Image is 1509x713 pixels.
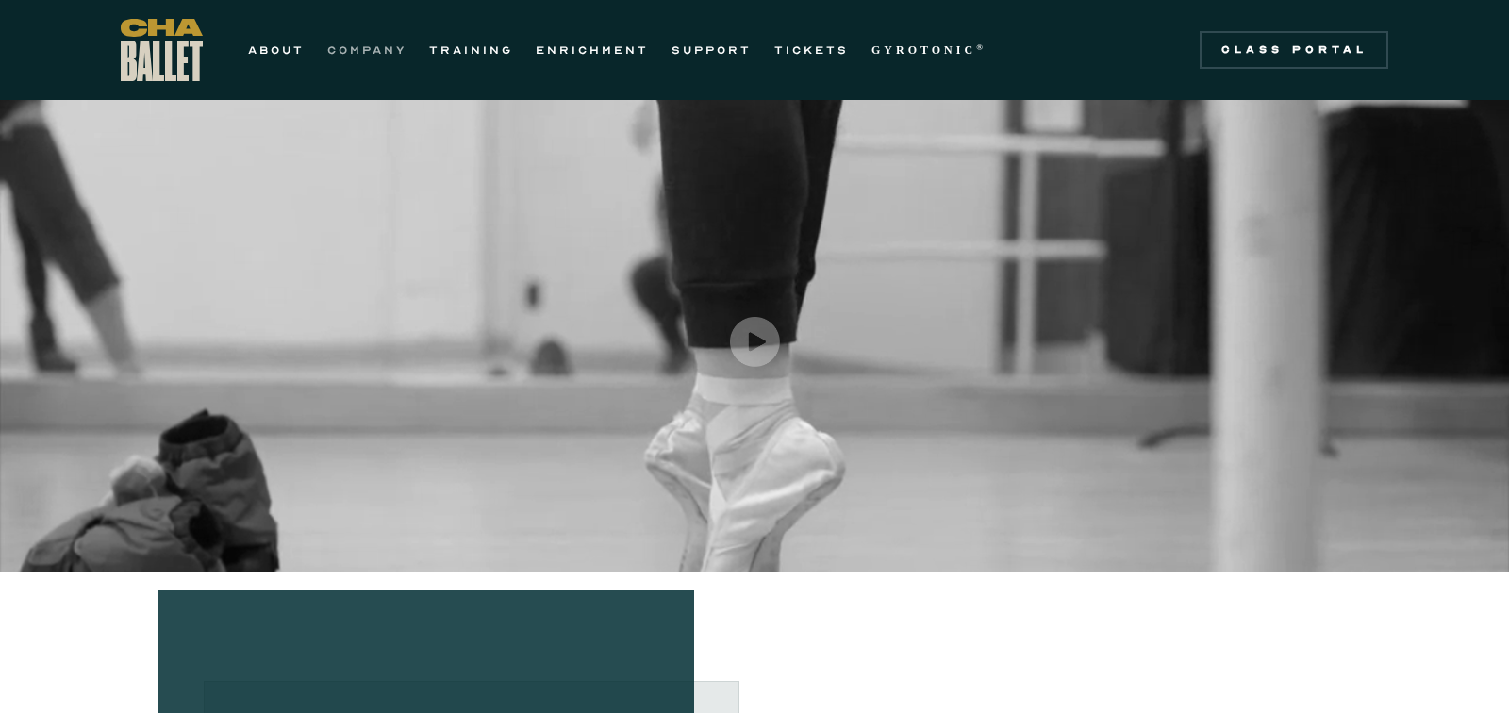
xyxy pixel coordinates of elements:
a: COMPANY [327,39,406,61]
sup: ® [976,42,987,52]
a: GYROTONIC® [871,39,987,61]
a: TICKETS [774,39,849,61]
a: ENRICHMENT [536,39,649,61]
div: Class Portal [1211,42,1377,58]
a: Class Portal [1200,31,1388,69]
strong: GYROTONIC [871,43,976,57]
a: TRAINING [429,39,513,61]
a: ABOUT [248,39,305,61]
a: home [121,19,203,81]
a: SUPPORT [672,39,752,61]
